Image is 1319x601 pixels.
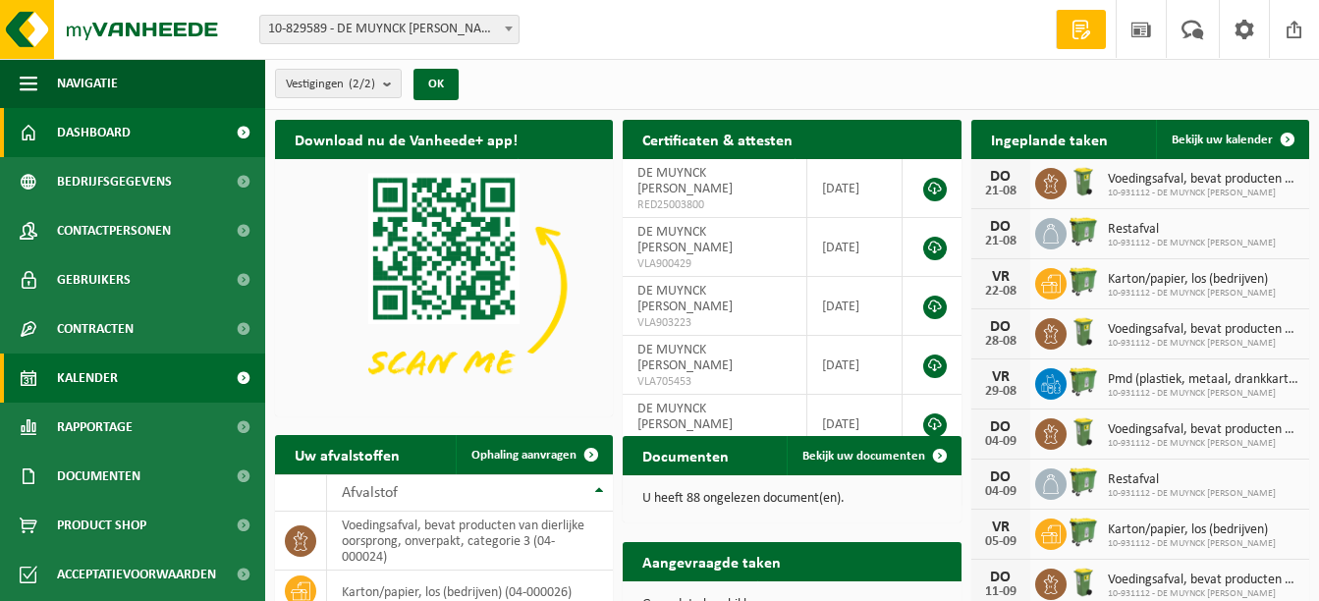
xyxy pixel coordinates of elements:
[275,120,537,158] h2: Download nu de Vanheede+ app!
[1067,566,1100,599] img: WB-0140-HPE-GN-50
[981,319,1020,335] div: DO
[1108,188,1299,199] span: 10-931112 - DE MUYNCK [PERSON_NAME]
[1108,222,1276,238] span: Restafval
[342,485,398,501] span: Afvalstof
[637,166,733,196] span: DE MUYNCK [PERSON_NAME]
[807,277,903,336] td: [DATE]
[1156,120,1307,159] a: Bekijk uw kalender
[1108,438,1299,450] span: 10-931112 - DE MUYNCK [PERSON_NAME]
[1067,265,1100,299] img: WB-0770-HPE-GN-50
[1108,372,1299,388] span: Pmd (plastiek, metaal, drankkartons) (bedrijven)
[57,501,146,550] span: Product Shop
[259,15,520,44] span: 10-829589 - DE MUYNCK ELLEN - EEKLO
[981,219,1020,235] div: DO
[637,374,791,390] span: VLA705453
[637,402,733,432] span: DE MUYNCK [PERSON_NAME]
[807,218,903,277] td: [DATE]
[787,436,960,475] a: Bekijk uw documenten
[981,585,1020,599] div: 11-09
[413,69,459,100] button: OK
[57,59,118,108] span: Navigatie
[57,304,134,354] span: Contracten
[1108,172,1299,188] span: Voedingsafval, bevat producten van dierlijke oorsprong, onverpakt, categorie 3
[57,157,172,206] span: Bedrijfsgegevens
[1108,338,1299,350] span: 10-931112 - DE MUYNCK [PERSON_NAME]
[471,449,577,462] span: Ophaling aanvragen
[807,336,903,395] td: [DATE]
[981,335,1020,349] div: 28-08
[1067,465,1100,499] img: WB-0770-HPE-GN-50
[57,354,118,403] span: Kalender
[260,16,519,43] span: 10-829589 - DE MUYNCK ELLEN - EEKLO
[1108,388,1299,400] span: 10-931112 - DE MUYNCK [PERSON_NAME]
[349,78,375,90] count: (2/2)
[981,285,1020,299] div: 22-08
[637,256,791,272] span: VLA900429
[57,108,131,157] span: Dashboard
[275,159,613,412] img: Download de VHEPlus App
[637,225,733,255] span: DE MUYNCK [PERSON_NAME]
[1108,272,1276,288] span: Karton/papier, los (bedrijven)
[807,395,903,454] td: [DATE]
[1108,573,1299,588] span: Voedingsafval, bevat producten van dierlijke oorsprong, onverpakt, categorie 3
[275,69,402,98] button: Vestigingen(2/2)
[981,419,1020,435] div: DO
[275,435,419,473] h2: Uw afvalstoffen
[1108,422,1299,438] span: Voedingsafval, bevat producten van dierlijke oorsprong, onverpakt, categorie 3
[981,485,1020,499] div: 04-09
[642,492,941,506] p: U heeft 88 ongelezen document(en).
[807,159,903,218] td: [DATE]
[57,206,171,255] span: Contactpersonen
[327,512,613,571] td: voedingsafval, bevat producten van dierlijke oorsprong, onverpakt, categorie 3 (04-000024)
[981,235,1020,248] div: 21-08
[1108,322,1299,338] span: Voedingsafval, bevat producten van dierlijke oorsprong, onverpakt, categorie 3
[1067,315,1100,349] img: WB-0140-HPE-GN-50
[286,70,375,99] span: Vestigingen
[1108,522,1276,538] span: Karton/papier, los (bedrijven)
[57,255,131,304] span: Gebruikers
[623,436,748,474] h2: Documenten
[57,550,216,599] span: Acceptatievoorwaarden
[981,435,1020,449] div: 04-09
[637,315,791,331] span: VLA903223
[981,169,1020,185] div: DO
[971,120,1127,158] h2: Ingeplande taken
[1067,365,1100,399] img: WB-0770-HPE-GN-50
[981,519,1020,535] div: VR
[981,369,1020,385] div: VR
[1067,165,1100,198] img: WB-0140-HPE-GN-50
[981,385,1020,399] div: 29-08
[1108,588,1299,600] span: 10-931112 - DE MUYNCK [PERSON_NAME]
[637,343,733,373] span: DE MUYNCK [PERSON_NAME]
[623,542,800,580] h2: Aangevraagde taken
[981,469,1020,485] div: DO
[802,450,925,463] span: Bekijk uw documenten
[1172,134,1273,146] span: Bekijk uw kalender
[1108,488,1276,500] span: 10-931112 - DE MUYNCK [PERSON_NAME]
[981,269,1020,285] div: VR
[57,452,140,501] span: Documenten
[456,435,611,474] a: Ophaling aanvragen
[981,185,1020,198] div: 21-08
[981,570,1020,585] div: DO
[637,284,733,314] span: DE MUYNCK [PERSON_NAME]
[1067,215,1100,248] img: WB-0770-HPE-GN-50
[57,403,133,452] span: Rapportage
[1108,472,1276,488] span: Restafval
[1067,415,1100,449] img: WB-0140-HPE-GN-50
[637,197,791,213] span: RED25003800
[1108,538,1276,550] span: 10-931112 - DE MUYNCK [PERSON_NAME]
[981,535,1020,549] div: 05-09
[1108,238,1276,249] span: 10-931112 - DE MUYNCK [PERSON_NAME]
[1108,288,1276,300] span: 10-931112 - DE MUYNCK [PERSON_NAME]
[623,120,812,158] h2: Certificaten & attesten
[1067,516,1100,549] img: WB-0770-HPE-GN-50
